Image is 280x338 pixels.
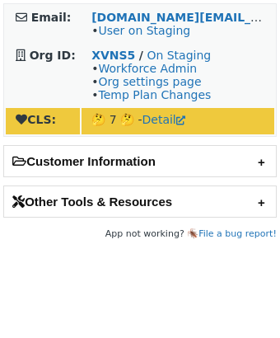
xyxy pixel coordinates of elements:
[98,75,201,88] a: Org settings page
[98,24,190,37] a: User on Staging
[4,146,276,176] h2: Customer Information
[91,24,190,37] span: •
[147,49,211,62] a: On Staging
[139,49,143,62] strong: /
[142,113,185,126] a: Detail
[31,11,72,24] strong: Email:
[3,226,277,242] footer: App not working? 🪳
[4,186,276,217] h2: Other Tools & Resources
[91,49,135,62] a: XVNS5
[82,108,274,134] td: 🤔 7 🤔 -
[98,62,197,75] a: Workforce Admin
[16,113,56,126] strong: CLS:
[98,88,211,101] a: Temp Plan Changes
[91,62,211,101] span: • • •
[198,228,277,239] a: File a bug report!
[30,49,76,62] strong: Org ID:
